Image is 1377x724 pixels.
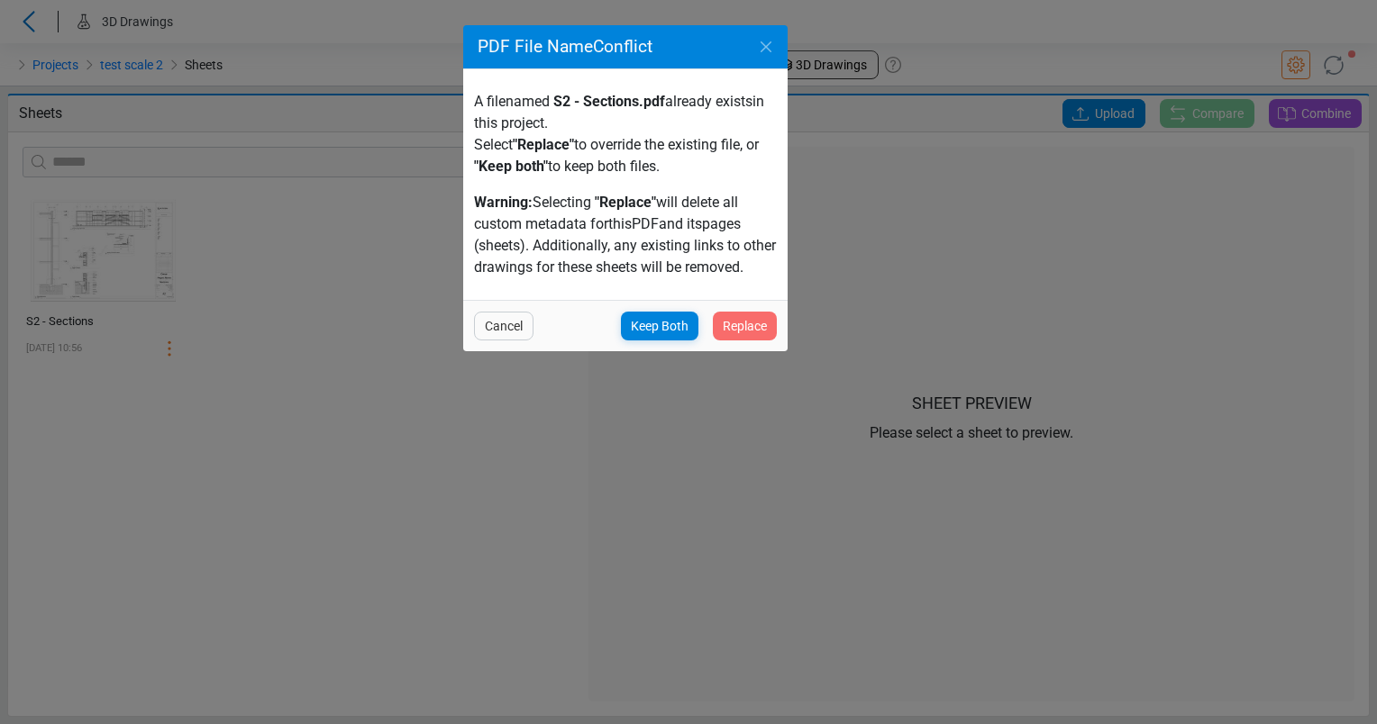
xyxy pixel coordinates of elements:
span: S2 - Sections.pdf [553,93,665,110]
span: "Replace" [513,136,574,153]
span: PDF File Name Conflict [478,34,652,60]
button: Close [734,25,788,68]
span: "Keep both" [474,158,548,175]
span: "Replace" [595,194,656,211]
div: Selecting will delete all custom metadata for this PDF and its pages (sheets). Additionally, any ... [463,69,788,300]
div: A f ile named already exist s in this project. [474,91,777,134]
span: Warning: [474,194,533,211]
span: Cancel [485,315,523,337]
span: Replace [723,315,767,337]
span: Keep Both [631,315,688,337]
p: Select to override the existing file , or to keep both files. [474,134,777,177]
